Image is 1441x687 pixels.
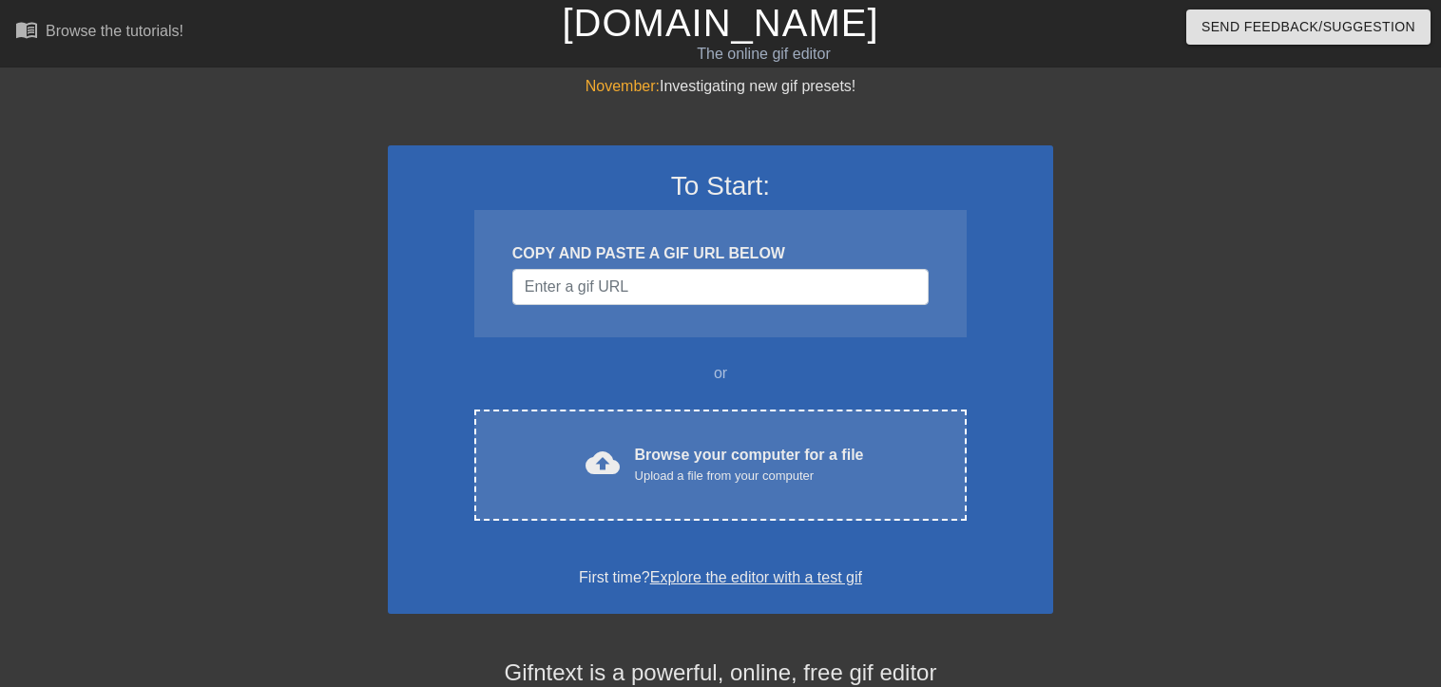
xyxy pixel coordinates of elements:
[15,18,38,41] span: menu_book
[635,444,864,486] div: Browse your computer for a file
[635,467,864,486] div: Upload a file from your computer
[512,269,929,305] input: Username
[413,566,1028,589] div: First time?
[15,18,183,48] a: Browse the tutorials!
[586,446,620,480] span: cloud_upload
[512,242,929,265] div: COPY AND PASTE A GIF URL BELOW
[413,170,1028,202] h3: To Start:
[388,75,1053,98] div: Investigating new gif presets!
[437,362,1004,385] div: or
[1201,15,1415,39] span: Send Feedback/Suggestion
[490,43,1037,66] div: The online gif editor
[586,78,660,94] span: November:
[388,659,1053,687] h4: Gifntext is a powerful, online, free gif editor
[1186,10,1431,45] button: Send Feedback/Suggestion
[562,2,878,44] a: [DOMAIN_NAME]
[650,569,862,585] a: Explore the editor with a test gif
[46,23,183,39] div: Browse the tutorials!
